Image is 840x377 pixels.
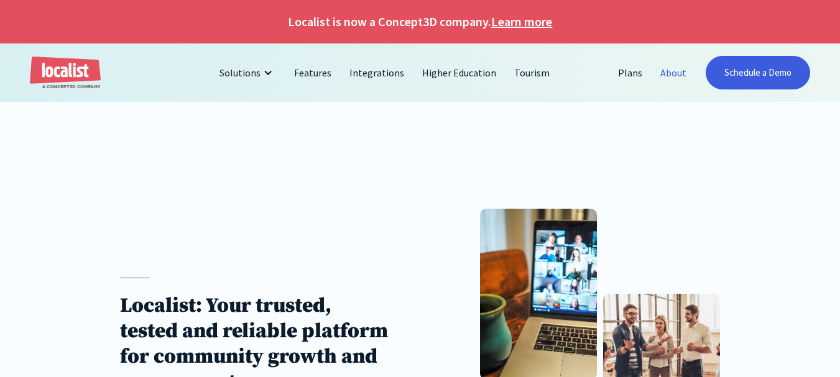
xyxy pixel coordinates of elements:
[210,58,285,88] div: Solutions
[285,58,341,88] a: Features
[609,58,652,88] a: Plans
[413,58,505,88] a: Higher Education
[505,58,559,88] a: Tourism
[491,12,552,31] a: Learn more
[706,56,810,89] a: Schedule a Demo
[219,65,261,80] div: Solutions
[652,58,696,88] a: About
[341,58,413,88] a: Integrations
[30,57,101,89] a: home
